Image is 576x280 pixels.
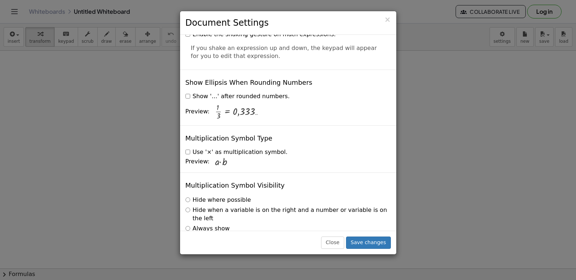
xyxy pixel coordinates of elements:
label: Show '…' after rounded numbers. [185,92,290,101]
label: Hide where possible [185,196,251,204]
input: Hide where possible [185,197,190,202]
h3: Document Settings [185,17,391,29]
label: Use '×' as multiplication symbol. [185,148,288,156]
span: Preview: [185,158,210,166]
span: × [384,15,391,24]
label: Hide when a variable is on the right and a number or variable is on the left [185,206,391,223]
h4: Multiplication Symbol Type [185,135,273,142]
button: Close [384,16,391,24]
h4: Multiplication Symbol Visibility [185,182,285,189]
input: Hide when a variable is on the right and a number or variable is on the left [185,208,190,212]
label: Always show [185,225,230,233]
button: Save changes [346,237,391,249]
span: Preview: [185,108,210,116]
button: Close [321,237,344,249]
input: Show '…' after rounded numbers. [185,94,190,99]
input: Use '×' as multiplication symbol. [185,150,190,154]
h4: Show Ellipsis When Rounding Numbers [185,79,312,86]
input: Always show [185,226,190,231]
p: If you shake an expression up and down, the keypad will appear for you to edit that expression. [191,44,385,61]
